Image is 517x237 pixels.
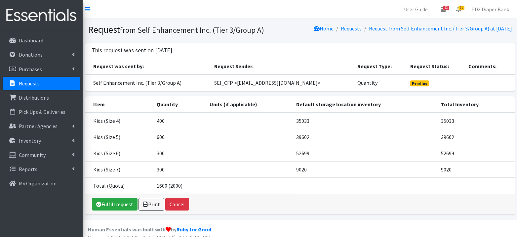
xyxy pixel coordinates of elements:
[19,180,57,187] p: My Organization
[437,129,515,145] td: 39602
[85,161,153,177] td: Kids (Size 7)
[210,74,353,91] td: SEI_CFP <[EMAIL_ADDRESS][DOMAIN_NAME]>
[85,113,153,129] td: Kids (Size 4)
[436,3,451,16] a: 12
[88,226,213,233] strong: Human Essentials was built with by .
[3,134,80,147] a: Inventory
[466,3,514,16] a: PDX Diaper Bank
[153,145,205,161] td: 300
[406,58,464,74] th: Request Status:
[451,3,466,16] a: 11
[458,6,464,10] span: 11
[3,91,80,104] a: Distributions
[3,48,80,61] a: Donations
[3,34,80,47] a: Dashboard
[19,109,65,115] p: Pick Ups & Deliveries
[437,145,515,161] td: 52699
[85,177,153,194] td: Total (Quota)
[19,80,40,87] p: Requests
[153,96,205,113] th: Quantity
[210,58,353,74] th: Request Sender:
[19,152,46,158] p: Community
[19,37,43,44] p: Dashboard
[3,63,80,76] a: Purchases
[19,137,41,144] p: Inventory
[353,58,406,74] th: Request Type:
[3,163,80,176] a: Reports
[3,177,80,190] a: My Organization
[88,24,298,35] h1: Request
[92,198,138,211] a: Fulfill request
[19,123,58,129] p: Partner Agencies
[153,129,205,145] td: 600
[153,161,205,177] td: 300
[3,77,80,90] a: Requests
[292,113,437,129] td: 35033
[85,74,211,91] td: Self Enhancement Inc. (Tier 3/Group A)
[19,66,42,72] p: Purchases
[410,80,429,86] span: Pending
[85,145,153,161] td: Kids (Size 6)
[292,129,437,145] td: 39602
[3,119,80,133] a: Partner Agencies
[153,113,205,129] td: 400
[206,96,293,113] th: Units (if applicable)
[369,25,512,32] a: Request from Self Enhancement Inc. (Tier 3/Group A) at [DATE]
[437,113,515,129] td: 35033
[399,3,433,16] a: User Guide
[292,145,437,161] td: 52699
[85,58,211,74] th: Request was sent by:
[177,226,211,233] a: Ruby for Good
[85,129,153,145] td: Kids (Size 5)
[3,4,80,26] img: HumanEssentials
[292,96,437,113] th: Default storage location inventory
[19,166,37,172] p: Reports
[314,25,334,32] a: Home
[3,105,80,118] a: Pick Ups & Deliveries
[292,161,437,177] td: 9020
[443,6,449,10] span: 12
[85,96,153,113] th: Item
[165,198,189,211] button: Cancel
[3,148,80,162] a: Community
[353,74,406,91] td: Quantity
[120,25,264,35] small: from Self Enhancement Inc. (Tier 3/Group A)
[437,96,515,113] th: Total Inventory
[139,198,164,211] a: Print
[341,25,362,32] a: Requests
[437,161,515,177] td: 9020
[19,94,49,101] p: Distributions
[92,47,172,54] h3: This request was sent on [DATE]
[464,58,514,74] th: Comments:
[153,177,205,194] td: 1600 (2000)
[19,51,43,58] p: Donations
